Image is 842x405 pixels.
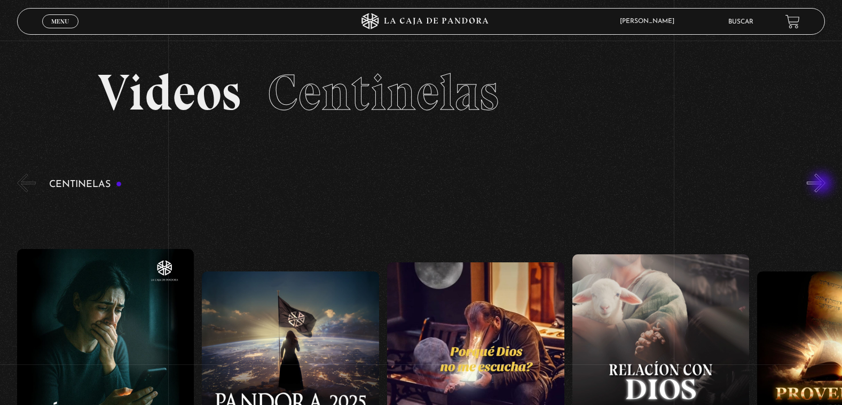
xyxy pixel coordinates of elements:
[48,27,73,35] span: Cerrar
[785,14,800,29] a: View your shopping cart
[807,174,825,192] button: Next
[728,19,753,25] a: Buscar
[615,18,685,25] span: [PERSON_NAME]
[49,180,122,190] h3: Centinelas
[267,62,499,123] span: Centinelas
[17,174,36,192] button: Previous
[51,18,69,25] span: Menu
[98,67,744,118] h2: Videos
